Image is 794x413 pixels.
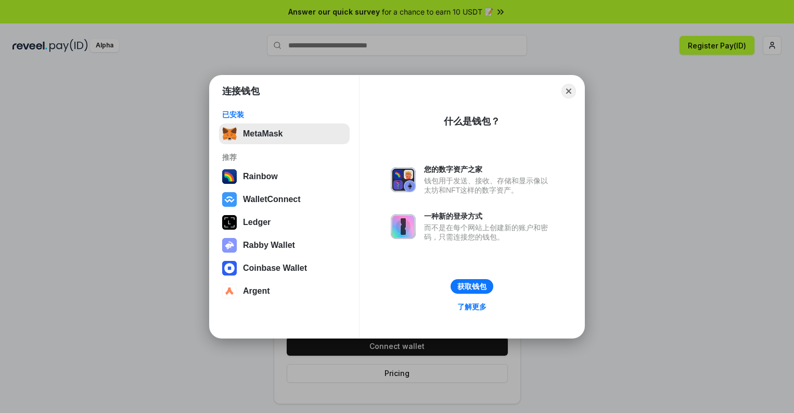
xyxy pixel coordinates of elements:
button: Argent [219,281,350,302]
img: svg+xml,%3Csvg%20xmlns%3D%22http%3A%2F%2Fwww.w3.org%2F2000%2Fsvg%22%20fill%3D%22none%22%20viewBox... [391,214,416,239]
button: Rabby Wallet [219,235,350,256]
div: 钱包用于发送、接收、存储和显示像以太坊和NFT这样的数字资产。 [424,176,553,195]
div: 您的数字资产之家 [424,165,553,174]
div: 获取钱包 [457,282,486,291]
div: Ledger [243,218,271,227]
div: 什么是钱包？ [444,115,500,128]
button: Ledger [219,212,350,233]
div: 了解更多 [457,302,486,311]
img: svg+xml,%3Csvg%20xmlns%3D%22http%3A%2F%2Fwww.w3.org%2F2000%2Fsvg%22%20width%3D%2228%22%20height%3... [222,215,237,230]
div: Rainbow [243,172,278,181]
div: WalletConnect [243,195,301,204]
button: Close [561,84,576,98]
div: Rabby Wallet [243,241,295,250]
div: 推荐 [222,153,347,162]
div: 已安装 [222,110,347,119]
img: svg+xml,%3Csvg%20width%3D%2228%22%20height%3D%2228%22%20viewBox%3D%220%200%2028%2028%22%20fill%3D... [222,192,237,207]
button: MetaMask [219,123,350,144]
button: WalletConnect [219,189,350,210]
img: svg+xml,%3Csvg%20xmlns%3D%22http%3A%2F%2Fwww.w3.org%2F2000%2Fsvg%22%20fill%3D%22none%22%20viewBox... [222,238,237,253]
img: svg+xml,%3Csvg%20xmlns%3D%22http%3A%2F%2Fwww.w3.org%2F2000%2Fsvg%22%20fill%3D%22none%22%20viewBox... [391,167,416,192]
button: Coinbase Wallet [219,258,350,279]
div: Argent [243,286,270,296]
img: svg+xml,%3Csvg%20width%3D%2228%22%20height%3D%2228%22%20viewBox%3D%220%200%2028%2028%22%20fill%3D... [222,284,237,298]
a: 了解更多 [451,300,493,314]
img: svg+xml,%3Csvg%20fill%3D%22none%22%20height%3D%2233%22%20viewBox%3D%220%200%2035%2033%22%20width%... [222,127,237,141]
img: svg+xml,%3Csvg%20width%3D%22120%22%20height%3D%22120%22%20viewBox%3D%220%200%20120%20120%22%20fil... [222,169,237,184]
button: 获取钱包 [451,279,493,294]
img: svg+xml,%3Csvg%20width%3D%2228%22%20height%3D%2228%22%20viewBox%3D%220%200%2028%2028%22%20fill%3D... [222,261,237,276]
div: 而不是在每个网站上创建新的账户和密码，只需连接您的钱包。 [424,223,553,242]
div: 一种新的登录方式 [424,211,553,221]
div: MetaMask [243,129,283,139]
button: Rainbow [219,166,350,187]
div: Coinbase Wallet [243,264,307,273]
h1: 连接钱包 [222,85,260,97]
